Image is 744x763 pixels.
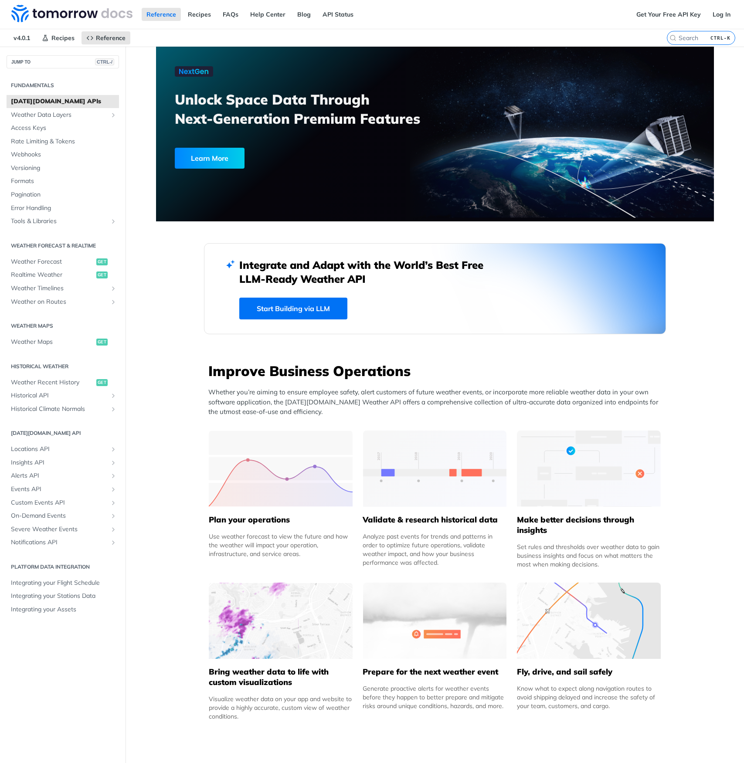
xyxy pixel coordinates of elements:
span: get [96,258,108,265]
span: On-Demand Events [11,512,108,520]
a: Insights APIShow subpages for Insights API [7,456,119,469]
span: Integrating your Stations Data [11,592,117,600]
div: Visualize weather data on your app and website to provide a highly accurate, custom view of weath... [209,695,353,721]
span: get [96,379,108,386]
a: Learn More [175,148,391,169]
img: 994b3d6-mask-group-32x.svg [517,583,661,659]
span: Pagination [11,190,117,199]
a: Weather Recent Historyget [7,376,119,389]
a: On-Demand EventsShow subpages for On-Demand Events [7,509,119,522]
span: Error Handling [11,204,117,213]
a: Webhooks [7,148,119,161]
a: API Status [318,8,358,21]
h2: Fundamentals [7,81,119,89]
a: Formats [7,175,119,188]
svg: Search [669,34,676,41]
span: [DATE][DOMAIN_NAME] APIs [11,97,117,106]
span: Weather Data Layers [11,111,108,119]
h3: Unlock Space Data Through Next-Generation Premium Features [175,90,445,128]
span: Weather Recent History [11,378,94,387]
a: Alerts APIShow subpages for Alerts API [7,469,119,482]
a: Events APIShow subpages for Events API [7,483,119,496]
a: Help Center [245,8,290,21]
img: 39565e8-group-4962x.svg [209,431,353,507]
span: get [96,271,108,278]
div: Learn More [175,148,245,169]
a: Severe Weather EventsShow subpages for Severe Weather Events [7,523,119,536]
h5: Make better decisions through insights [517,515,661,536]
a: Custom Events APIShow subpages for Custom Events API [7,496,119,509]
span: Historical API [11,391,108,400]
a: Recipes [183,8,216,21]
div: Analyze past events for trends and patterns in order to optimize future operations, validate weat... [363,532,506,567]
span: Realtime Weather [11,271,94,279]
span: Alerts API [11,471,108,480]
a: Weather on RoutesShow subpages for Weather on Routes [7,295,119,309]
img: a22d113-group-496-32x.svg [517,431,661,507]
button: JUMP TOCTRL-/ [7,55,119,68]
button: Show subpages for Weather Data Layers [110,112,117,119]
button: Show subpages for Alerts API [110,472,117,479]
a: Start Building via LLM [239,298,347,319]
span: Historical Climate Normals [11,405,108,414]
h2: Integrate and Adapt with the World’s Best Free LLM-Ready Weather API [239,258,496,286]
a: Locations APIShow subpages for Locations API [7,443,119,456]
div: Set rules and thresholds over weather data to gain business insights and focus on what matters th... [517,543,661,569]
span: Integrating your Assets [11,605,117,614]
a: Error Handling [7,202,119,215]
span: Webhooks [11,150,117,159]
h5: Prepare for the next weather event [363,667,506,677]
span: CTRL-/ [95,58,114,65]
a: Recipes [37,31,79,44]
h5: Validate & research historical data [363,515,506,525]
span: Weather Timelines [11,284,108,293]
a: Versioning [7,162,119,175]
div: Know what to expect along navigation routes to avoid shipping delayed and increase the safety of ... [517,684,661,710]
img: Tomorrow.io Weather API Docs [11,5,132,22]
a: Blog [292,8,316,21]
a: Historical Climate NormalsShow subpages for Historical Climate Normals [7,403,119,416]
h2: [DATE][DOMAIN_NAME] API [7,429,119,437]
span: v4.0.1 [9,31,35,44]
a: Log In [708,8,735,21]
a: Integrating your Assets [7,603,119,616]
button: Show subpages for Historical API [110,392,117,399]
a: Integrating your Stations Data [7,590,119,603]
a: Weather Forecastget [7,255,119,268]
a: Weather Data LayersShow subpages for Weather Data Layers [7,109,119,122]
span: Locations API [11,445,108,454]
span: Reference [96,34,126,42]
button: Show subpages for Severe Weather Events [110,526,117,533]
h5: Fly, drive, and sail safely [517,667,661,677]
span: Integrating your Flight Schedule [11,579,117,587]
button: Show subpages for On-Demand Events [110,512,117,519]
button: Show subpages for Weather Timelines [110,285,117,292]
span: Access Keys [11,124,117,132]
h2: Weather Maps [7,322,119,330]
img: 13d7ca0-group-496-2.svg [363,431,507,507]
kbd: CTRL-K [708,34,733,42]
a: Reference [82,31,130,44]
button: Show subpages for Weather on Routes [110,298,117,305]
span: Rate Limiting & Tokens [11,137,117,146]
span: get [96,339,108,346]
a: FAQs [218,8,243,21]
span: Formats [11,177,117,186]
a: Reference [142,8,181,21]
a: Weather TimelinesShow subpages for Weather Timelines [7,282,119,295]
img: 2c0a313-group-496-12x.svg [363,583,507,659]
button: Show subpages for Notifications API [110,539,117,546]
h2: Platform DATA integration [7,563,119,571]
h5: Bring weather data to life with custom visualizations [209,667,353,688]
a: Weather Mapsget [7,336,119,349]
a: [DATE][DOMAIN_NAME] APIs [7,95,119,108]
span: Recipes [51,34,75,42]
a: Access Keys [7,122,119,135]
span: Events API [11,485,108,494]
p: Whether you’re aiming to ensure employee safety, alert customers of future weather events, or inc... [208,387,666,417]
a: Notifications APIShow subpages for Notifications API [7,536,119,549]
div: Use weather forecast to view the future and how the weather will impact your operation, infrastru... [209,532,353,558]
div: Generate proactive alerts for weather events before they happen to better prepare and mitigate ri... [363,684,506,710]
button: Show subpages for Locations API [110,446,117,453]
button: Show subpages for Custom Events API [110,499,117,506]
